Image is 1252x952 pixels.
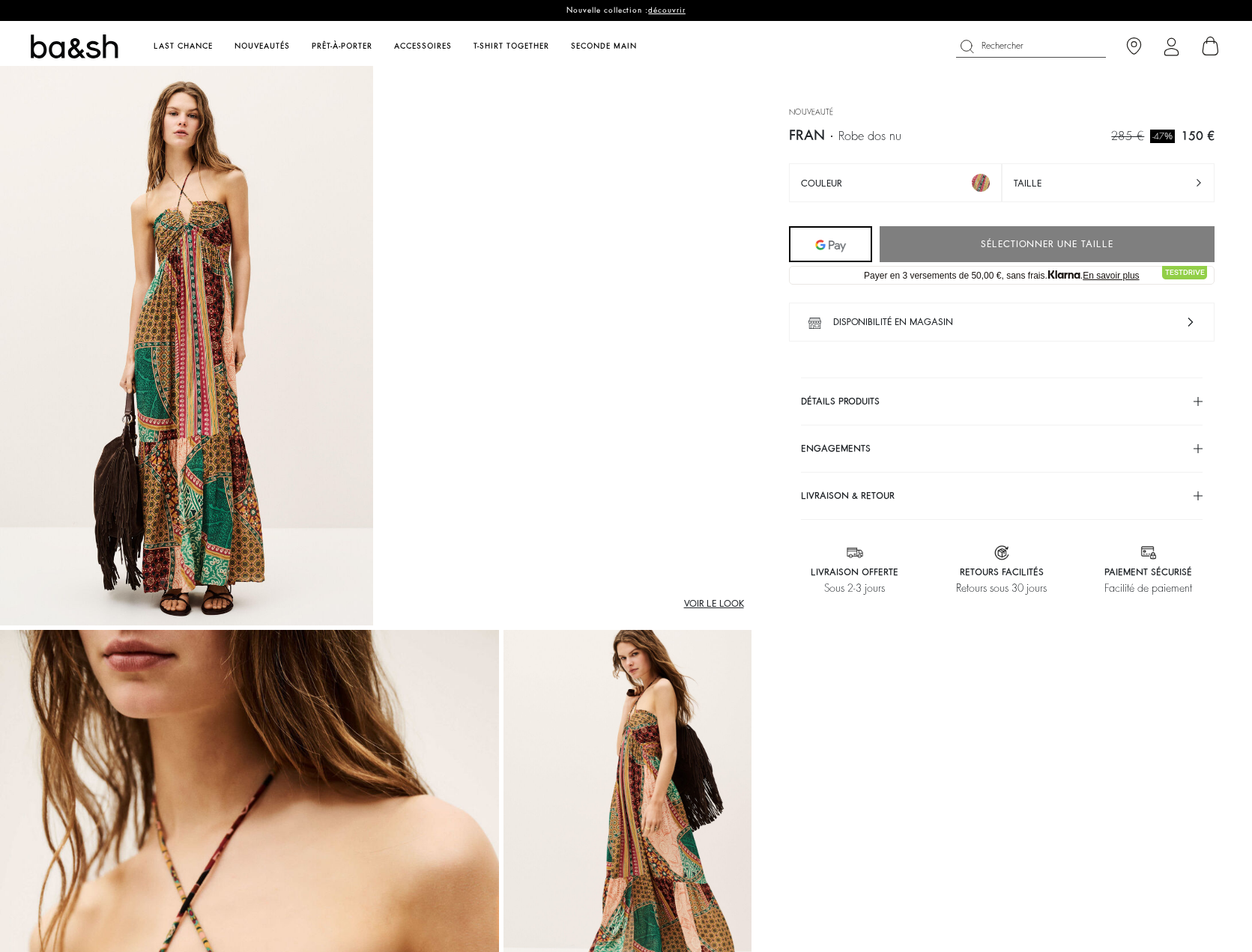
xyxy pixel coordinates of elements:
button: Sélectionner une taille [880,226,1215,262]
span: T-shirt together [474,43,549,50]
div: 1 / 3 [789,544,921,595]
span: Nouvelle collection : [566,7,648,14]
button: Détails produits [801,378,1203,425]
span: Seconde main [571,43,637,50]
b: Livraison offerte [811,568,898,577]
h1: FRAN [789,128,832,145]
button: Livraison & retour [801,473,1203,520]
span: Last chance [154,43,213,50]
a: Seconde main [569,40,638,54]
span: robe dos nu [838,127,1106,145]
span: Retours sous 30 jours [956,583,1047,593]
a: Prêt-à-porter [310,40,374,54]
img: ba&sh [26,28,122,64]
span: -47 [1150,130,1175,143]
div: 2 / 3 [936,544,1068,595]
button: Rechercher [956,35,1106,58]
button: Taille [1002,163,1215,202]
a: Accessoires [393,40,453,54]
span: 285 € [1111,127,1144,145]
div: 3 / 3 [1083,544,1215,595]
span: Accessoires [394,43,452,50]
span: Sous 2-3 jours [824,583,885,593]
h2: Taille [1014,178,1041,189]
a: T-shirt together [472,40,551,54]
a: Last chance [152,40,214,54]
span: Rechercher [982,42,1023,49]
a: Nouveautés [233,40,291,54]
span: Prêt-à-porter [312,43,372,50]
span: 150 € [1181,127,1215,145]
span: Facilité de paiement [1104,583,1192,593]
b: Retours facilités [960,568,1044,577]
button: Voir le look [677,582,751,625]
span: Nouveautés [235,43,290,50]
button: Engagements [801,425,1203,473]
button: Disponibilité en magasin [789,303,1215,342]
a: découvrir [648,7,686,14]
span: Disponibilité en magasin [833,318,953,327]
span: % [1164,131,1173,142]
b: Paiement sécurisé [1104,568,1192,577]
nav: Utility navigation [956,35,1226,58]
